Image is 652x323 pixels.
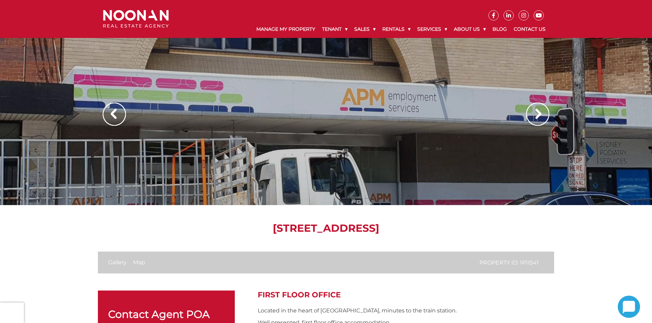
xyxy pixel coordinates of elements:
[108,259,127,266] a: Gallery
[414,21,450,38] a: Services
[258,306,554,315] p: Located in the heart of [GEOGRAPHIC_DATA], minutes to the train station.
[133,259,145,266] a: Map
[258,291,554,299] h2: First Floor Office
[108,308,225,321] p: Contact Agent POA
[480,258,539,267] p: Property ID: 1P11541
[351,21,379,38] a: Sales
[510,21,549,38] a: Contact Us
[103,10,169,28] img: Noonan Real Estate Agency
[489,21,510,38] a: Blog
[379,21,414,38] a: Rentals
[103,103,126,126] img: Arrow slider
[319,21,351,38] a: Tenant
[450,21,489,38] a: About Us
[526,103,549,126] img: Arrow slider
[98,222,554,234] h1: [STREET_ADDRESS]
[253,21,319,38] a: Manage My Property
